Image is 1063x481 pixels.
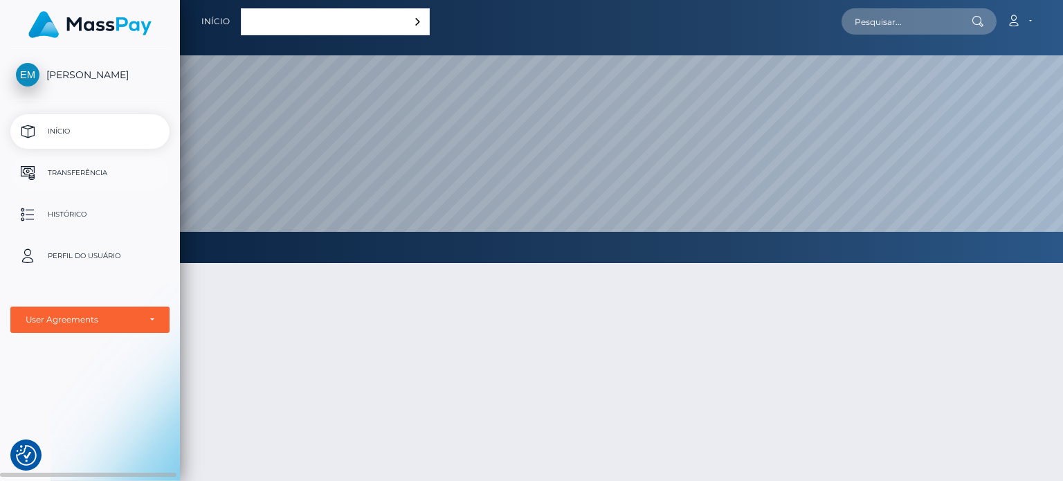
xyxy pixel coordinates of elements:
[241,8,430,35] div: Language
[10,156,170,190] a: Transferência
[842,8,972,35] input: Pesquisar...
[241,8,430,35] aside: Language selected: Português (Brasil)
[10,239,170,273] a: Perfil do usuário
[10,69,170,81] span: [PERSON_NAME]
[16,445,37,466] button: Consent Preferences
[10,307,170,333] button: User Agreements
[10,197,170,232] a: Histórico
[242,9,429,35] a: Português ([GEOGRAPHIC_DATA])
[28,11,152,38] img: MassPay
[10,114,170,149] a: Início
[16,445,37,466] img: Revisit consent button
[16,246,164,266] p: Perfil do usuário
[16,204,164,225] p: Histórico
[16,163,164,183] p: Transferência
[201,7,230,36] a: Início
[16,121,164,142] p: Início
[26,314,139,325] div: User Agreements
